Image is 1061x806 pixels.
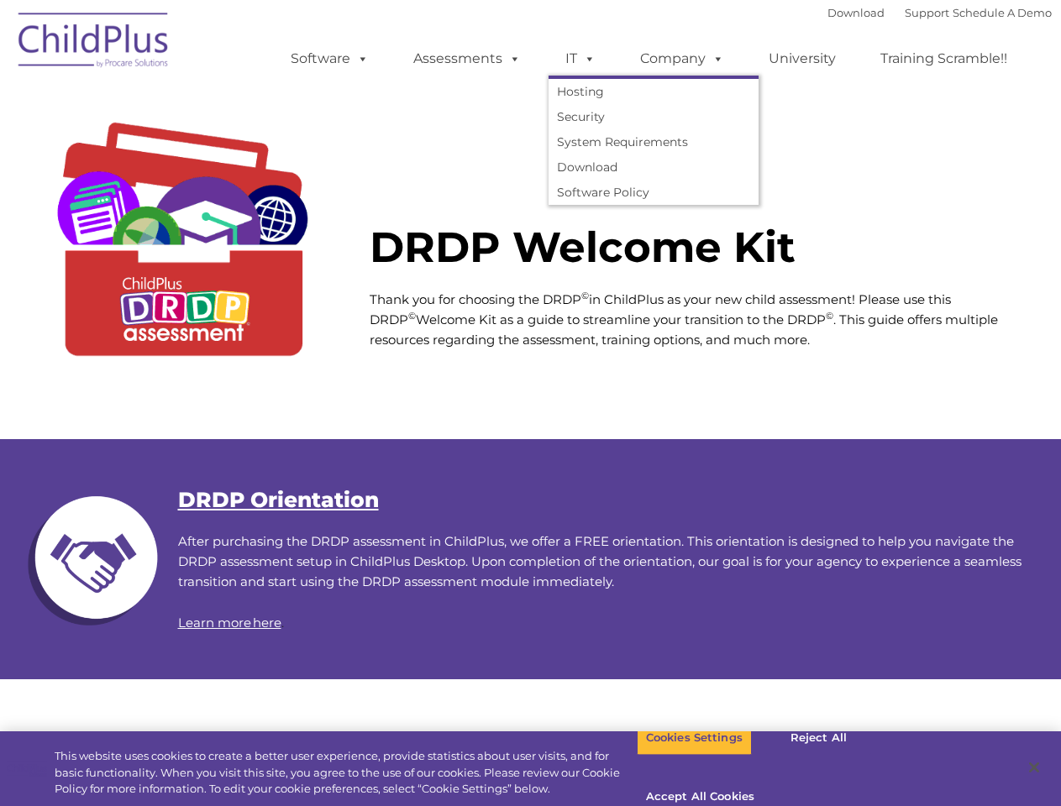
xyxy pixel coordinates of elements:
[178,615,281,631] a: Learn more here
[549,154,759,180] a: Download
[826,310,833,322] sup: ©
[370,222,796,273] strong: DRDP Welcome Kit
[905,6,949,19] a: Support
[23,88,344,410] img: DRDP-Tool-Kit2.gif
[23,613,1039,633] p: .
[23,531,1039,592] p: After purchasing the DRDP assessment in ChildPlus, we offer a FREE orientation. This orientation ...
[178,487,379,512] a: DRDP Orientation
[397,42,538,76] a: Assessments
[549,180,759,205] a: Software Policy
[381,727,398,754] sup: ©
[398,730,491,767] strong: Views
[766,720,871,756] button: Reject All
[55,748,637,798] div: This website uses cookies to create a better user experience, provide statistics about user visit...
[408,310,416,322] sup: ©
[549,129,759,154] a: System Requirements
[827,6,885,19] a: Download
[637,720,752,756] button: Cookies Settings
[370,291,998,348] span: Thank you for choosing the DRDP in ChildPlus as your new child assessment! Please use this DRDP W...
[827,6,1052,19] font: |
[549,104,759,129] a: Security
[274,42,386,76] a: Software
[623,42,741,76] a: Company
[581,290,589,301] sup: ©
[864,42,1024,76] a: Training Scramble!!
[549,79,759,104] a: Hosting
[289,730,381,767] strong: DRDP
[752,42,853,76] a: University
[10,1,178,85] img: ChildPlus by Procare Solutions
[549,42,612,76] a: IT
[1016,749,1053,786] button: Close
[953,6,1052,19] a: Schedule A Demo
